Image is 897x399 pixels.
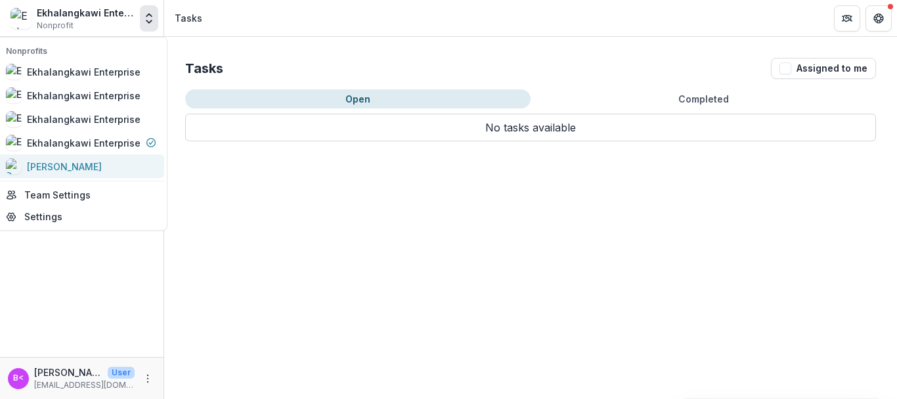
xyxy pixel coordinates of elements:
[13,374,24,383] div: Benjamin Ang <ekhalangkawi@gmail.com> <ekhalangkawi@gmail.com>
[140,371,156,387] button: More
[834,5,860,32] button: Partners
[185,114,876,141] p: No tasks available
[771,58,876,79] button: Assigned to me
[140,5,158,32] button: Open entity switcher
[37,6,135,20] div: Ekhalangkawi Enterprise
[185,89,531,108] button: Open
[34,365,102,379] p: [PERSON_NAME] <[EMAIL_ADDRESS][DOMAIN_NAME]> <[EMAIL_ADDRESS][DOMAIN_NAME]>
[37,20,74,32] span: Nonprofit
[175,11,202,25] div: Tasks
[169,9,208,28] nav: breadcrumb
[865,5,892,32] button: Get Help
[34,379,135,391] p: [EMAIL_ADDRESS][DOMAIN_NAME]
[185,60,223,76] h2: Tasks
[108,367,135,379] p: User
[11,8,32,29] img: Ekhalangkawi Enterprise
[531,89,876,108] button: Completed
